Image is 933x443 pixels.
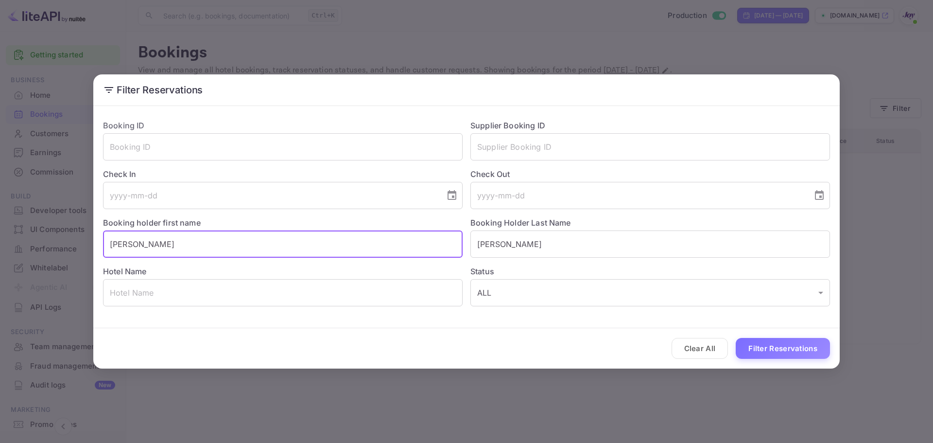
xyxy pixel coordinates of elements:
label: Supplier Booking ID [470,121,545,130]
h2: Filter Reservations [93,74,840,106]
label: Booking holder first name [103,218,201,228]
label: Booking ID [103,121,145,130]
input: Holder Last Name [470,230,830,258]
button: Clear All [672,338,728,359]
label: Booking Holder Last Name [470,218,571,228]
input: yyyy-mm-dd [470,182,806,209]
label: Check In [103,168,463,180]
input: Booking ID [103,133,463,160]
label: Hotel Name [103,266,147,276]
input: yyyy-mm-dd [103,182,438,209]
input: Hotel Name [103,279,463,306]
button: Choose date [810,186,829,205]
button: Filter Reservations [736,338,830,359]
button: Choose date [442,186,462,205]
label: Check Out [470,168,830,180]
input: Supplier Booking ID [470,133,830,160]
div: ALL [470,279,830,306]
input: Holder First Name [103,230,463,258]
label: Status [470,266,830,277]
